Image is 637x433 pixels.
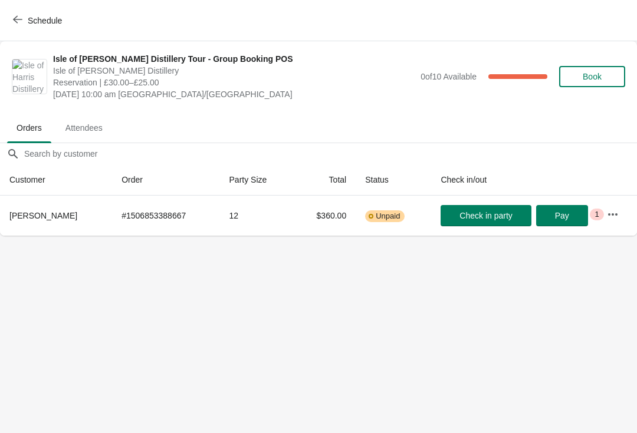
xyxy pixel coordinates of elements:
span: 1 [595,210,599,219]
span: Book [583,72,602,81]
button: Pay [536,205,588,226]
button: Check in party [441,205,531,226]
span: [PERSON_NAME] [9,211,77,220]
th: Party Size [220,164,293,196]
button: Schedule [6,10,71,31]
span: Reservation | £30.00–£25.00 [53,77,415,88]
span: 0 of 10 Available [421,72,477,81]
button: Book [559,66,625,87]
th: Check in/out [431,164,597,196]
td: $360.00 [293,196,356,236]
span: Attendees [56,117,112,138]
span: [DATE] 10:00 am [GEOGRAPHIC_DATA]/[GEOGRAPHIC_DATA] [53,88,415,100]
th: Status [356,164,431,196]
span: Check in party [459,211,512,220]
th: Total [293,164,356,196]
span: Unpaid [376,211,400,221]
span: Schedule [28,16,62,25]
span: Orders [7,117,51,138]
span: Pay [555,211,569,220]
td: 12 [220,196,293,236]
span: Isle of [PERSON_NAME] Distillery [53,65,415,77]
img: Isle of Harris Distillery Tour - Group Booking POS [12,60,47,94]
th: Order [112,164,219,196]
span: Isle of [PERSON_NAME] Distillery Tour - Group Booking POS [53,53,415,65]
td: # 1506853388667 [112,196,219,236]
input: Search by customer [24,143,637,164]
